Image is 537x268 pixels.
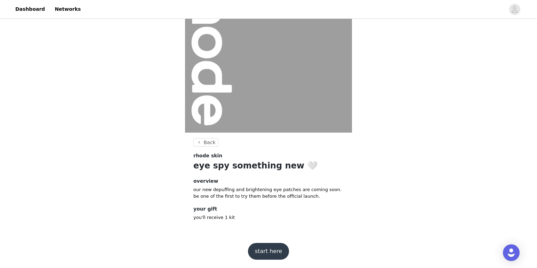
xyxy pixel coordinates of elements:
h4: overview [193,178,344,185]
button: start here [248,243,289,260]
span: rhode skin [193,152,222,159]
p: you'll receive 1 kit [193,214,344,221]
div: avatar [511,4,518,15]
a: Dashboard [11,1,49,17]
a: Networks [50,1,85,17]
button: Back [193,138,218,147]
div: Open Intercom Messenger [503,244,520,261]
h4: your gift [193,205,344,213]
p: our new depuffing and brightening eye patches are coming soon. be one of the first to try them be... [193,186,344,200]
h1: eye spy something new 🤍 [193,159,344,172]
